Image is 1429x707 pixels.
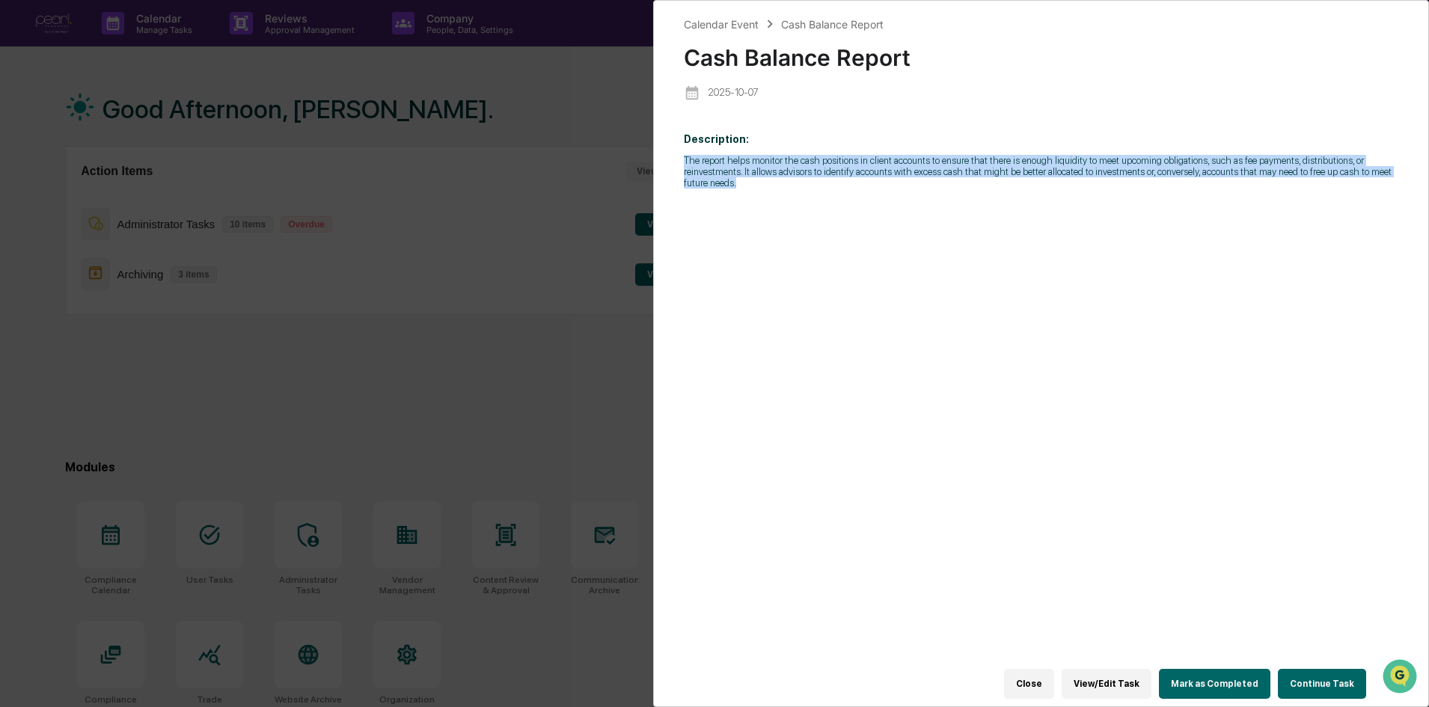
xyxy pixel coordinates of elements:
[684,18,759,31] div: Calendar Event
[684,133,749,145] b: Description:
[254,119,272,137] button: Start new chat
[30,217,94,232] span: Data Lookup
[30,189,97,203] span: Preclearance
[9,211,100,238] a: 🔎Data Lookup
[684,32,1398,71] div: Cash Balance Report
[1004,669,1054,699] button: Close
[684,155,1398,189] p: The report helps monitor the cash positions in client accounts to ensure that there is enough liq...
[149,254,181,265] span: Pylon
[1062,669,1151,699] button: View/Edit Task
[15,218,27,230] div: 🔎
[123,189,186,203] span: Attestations
[708,87,759,98] p: 2025-10-07
[51,129,189,141] div: We're available if you need us!
[51,114,245,129] div: Start new chat
[15,114,42,141] img: 1746055101610-c473b297-6a78-478c-a979-82029cc54cd1
[102,183,192,209] a: 🗄️Attestations
[1159,669,1270,699] button: Mark as Completed
[15,190,27,202] div: 🖐️
[105,253,181,265] a: Powered byPylon
[15,31,272,55] p: How can we help?
[781,18,884,31] div: Cash Balance Report
[1278,669,1366,699] button: Continue Task
[108,190,120,202] div: 🗄️
[1381,658,1422,698] iframe: Open customer support
[9,183,102,209] a: 🖐️Preclearance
